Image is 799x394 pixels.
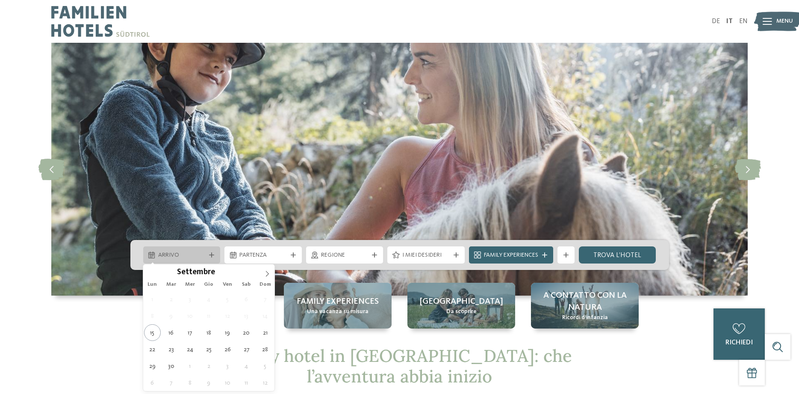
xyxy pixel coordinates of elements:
span: [GEOGRAPHIC_DATA] [420,296,503,308]
span: richiedi [725,339,753,346]
span: Arrivo [158,251,206,260]
span: Settembre 30, 2025 [163,358,180,374]
span: Ottobre 3, 2025 [219,358,236,374]
span: Ottobre 7, 2025 [163,374,180,391]
span: Mer [180,282,199,287]
span: Settembre 20, 2025 [238,324,255,341]
span: Settembre 19, 2025 [219,324,236,341]
span: Ottobre 2, 2025 [200,358,217,374]
span: Settembre 25, 2025 [200,341,217,358]
span: Settembre 10, 2025 [182,308,198,324]
span: Family experiences [297,296,379,308]
span: Settembre 11, 2025 [200,308,217,324]
span: Gio [199,282,218,287]
a: IT [726,18,733,25]
a: EN [739,18,748,25]
a: Family hotel in Trentino Alto Adige: la vacanza ideale per grandi e piccini A contatto con la nat... [531,283,639,329]
span: Da scoprire [446,308,477,316]
span: Menu [776,17,793,26]
span: Ottobre 1, 2025 [182,358,198,374]
span: Settembre 8, 2025 [144,308,161,324]
a: trova l’hotel [579,246,656,264]
span: Ottobre 4, 2025 [238,358,255,374]
span: Settembre 15, 2025 [144,324,161,341]
span: Settembre 14, 2025 [257,308,274,324]
span: Ottobre 11, 2025 [238,374,255,391]
span: Mar [162,282,180,287]
span: Regione [321,251,369,260]
span: Ottobre 10, 2025 [219,374,236,391]
span: Partenza [239,251,287,260]
span: Settembre 7, 2025 [257,291,274,308]
span: Settembre 12, 2025 [219,308,236,324]
span: Settembre 22, 2025 [144,341,161,358]
span: Ricordi d’infanzia [562,314,608,322]
a: Family hotel in Trentino Alto Adige: la vacanza ideale per grandi e piccini [GEOGRAPHIC_DATA] Da ... [407,283,515,329]
span: Settembre 2, 2025 [163,291,180,308]
span: Settembre [177,269,215,277]
a: Family hotel in Trentino Alto Adige: la vacanza ideale per grandi e piccini Family experiences Un... [284,283,392,329]
span: Settembre 4, 2025 [200,291,217,308]
span: Ottobre 6, 2025 [144,374,161,391]
span: Ottobre 9, 2025 [200,374,217,391]
span: Family Experiences [484,251,538,260]
span: Settembre 26, 2025 [219,341,236,358]
span: Settembre 3, 2025 [182,291,198,308]
a: DE [712,18,720,25]
span: Settembre 21, 2025 [257,324,274,341]
span: Ottobre 5, 2025 [257,358,274,374]
span: Family hotel in [GEOGRAPHIC_DATA]: che l’avventura abbia inizio [227,345,572,387]
span: Settembre 5, 2025 [219,291,236,308]
img: Family hotel in Trentino Alto Adige: la vacanza ideale per grandi e piccini [51,43,748,296]
span: Settembre 27, 2025 [238,341,255,358]
span: Settembre 18, 2025 [200,324,217,341]
span: Dom [256,282,274,287]
a: richiedi [713,308,765,360]
span: Settembre 1, 2025 [144,291,161,308]
span: Settembre 17, 2025 [182,324,198,341]
span: Ottobre 12, 2025 [257,374,274,391]
span: Una vacanza su misura [307,308,369,316]
span: Lun [143,282,162,287]
span: Sab [237,282,256,287]
span: Settembre 6, 2025 [238,291,255,308]
span: I miei desideri [402,251,450,260]
span: Settembre 29, 2025 [144,358,161,374]
span: Settembre 28, 2025 [257,341,274,358]
span: Settembre 23, 2025 [163,341,180,358]
span: Settembre 9, 2025 [163,308,180,324]
input: Year [215,267,243,276]
span: Ottobre 8, 2025 [182,374,198,391]
span: Ven [218,282,237,287]
span: Settembre 13, 2025 [238,308,255,324]
span: A contatto con la natura [540,290,630,314]
span: Settembre 24, 2025 [182,341,198,358]
span: Settembre 16, 2025 [163,324,180,341]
